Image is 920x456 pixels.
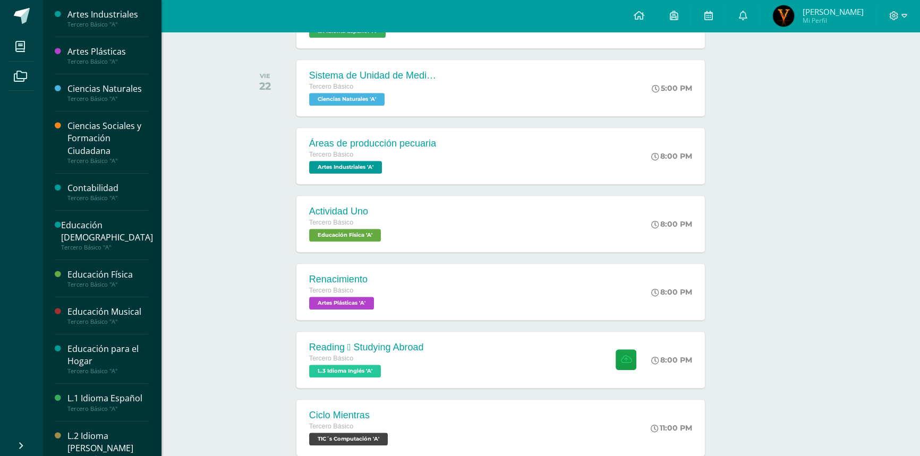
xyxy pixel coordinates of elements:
span: Artes Plásticas 'A' [309,297,374,309]
div: Contabilidad [67,182,148,194]
a: L.1 Idioma EspañolTercero Básico "A" [67,392,148,412]
div: Reading  Studying Abroad [309,342,424,353]
div: Educación Musical [67,306,148,318]
div: Tercero Básico "A" [67,318,148,325]
span: Tercero Básico [309,83,353,90]
span: Tercero Básico [309,355,353,362]
div: Ciencias Sociales y Formación Ciudadana [67,120,148,157]
div: Renacimiento [309,274,377,285]
div: Tercero Básico "A" [67,95,148,102]
a: Artes IndustrialesTercero Básico "A" [67,8,148,28]
a: Ciencias NaturalesTercero Básico "A" [67,83,148,102]
span: Tercero Básico [309,423,353,430]
span: Tercero Básico [309,151,353,158]
a: Ciencias Sociales y Formación CiudadanaTercero Básico "A" [67,120,148,164]
div: 8:00 PM [651,355,692,365]
div: Tercero Básico "A" [67,194,148,202]
a: Educación FísicaTercero Básico "A" [67,269,148,288]
span: Artes Industriales 'A' [309,161,382,174]
span: Mi Perfil [802,16,863,25]
a: Educación [DEMOGRAPHIC_DATA]Tercero Básico "A" [61,219,153,251]
div: Tercero Básico "A" [67,367,148,375]
span: TIC´s Computación 'A' [309,433,388,445]
div: Tercero Básico "A" [67,21,148,28]
div: Tercero Básico "A" [61,244,153,251]
a: ContabilidadTercero Básico "A" [67,182,148,202]
div: Tercero Básico "A" [67,281,148,288]
div: Artes Plásticas [67,46,148,58]
div: Tercero Básico "A" [67,405,148,412]
div: Artes Industriales [67,8,148,21]
div: Tercero Básico "A" [67,157,148,165]
div: L.1 Idioma Español [67,392,148,405]
div: Ciencias Naturales [67,83,148,95]
div: 11:00 PM [651,423,692,433]
div: Áreas de producción pecuaria [309,138,436,149]
div: Tercero Básico "A" [67,58,148,65]
span: L.3 Idioma Inglés 'A' [309,365,381,377]
div: 8:00 PM [651,151,692,161]
div: Educación para el Hogar [67,343,148,367]
div: L.2 Idioma [PERSON_NAME] [67,430,148,454]
span: Tercero Básico [309,219,353,226]
div: 5:00 PM [652,83,692,93]
div: Educación Física [67,269,148,281]
div: Sistema de Unidad de Medidas [309,70,437,81]
span: Ciencias Naturales 'A' [309,93,385,106]
div: VIE [259,72,271,80]
img: d1557eb7ee3b9b277aefc94b87e0bee5.png [773,5,794,27]
div: 8:00 PM [651,287,692,297]
div: 8:00 PM [651,219,692,229]
a: Educación para el HogarTercero Básico "A" [67,343,148,375]
span: Tercero Básico [309,287,353,294]
a: Educación MusicalTercero Básico "A" [67,306,148,325]
span: Educación Física 'A' [309,229,381,242]
div: Ciclo Mientras [309,410,390,421]
span: [PERSON_NAME] [802,6,863,17]
div: Actividad Uno [309,206,384,217]
div: Educación [DEMOGRAPHIC_DATA] [61,219,153,244]
a: Artes PlásticasTercero Básico "A" [67,46,148,65]
div: 22 [259,80,271,92]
